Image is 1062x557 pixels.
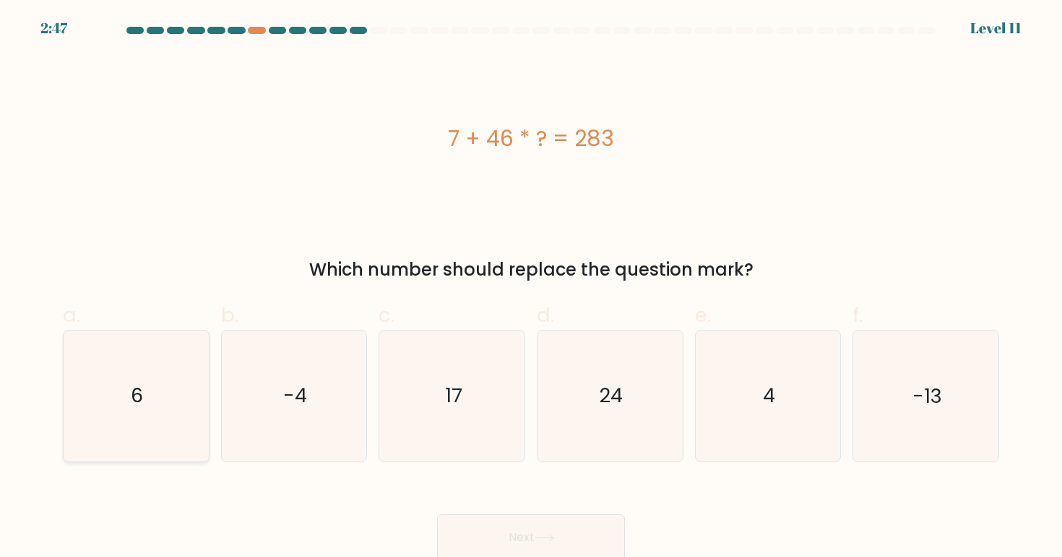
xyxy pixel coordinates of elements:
[912,383,942,409] text: -13
[852,301,863,329] span: f.
[763,383,775,409] text: 4
[970,17,1022,39] div: Level 11
[600,383,623,409] text: 24
[63,122,999,155] div: 7 + 46 * ? = 283
[63,301,80,329] span: a.
[221,301,238,329] span: b.
[283,383,307,409] text: -4
[72,257,990,283] div: Which number should replace the question mark?
[379,301,394,329] span: c.
[695,301,711,329] span: e.
[131,383,144,409] text: 6
[40,17,67,39] div: 2:47
[537,301,554,329] span: d.
[444,383,462,409] text: 17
